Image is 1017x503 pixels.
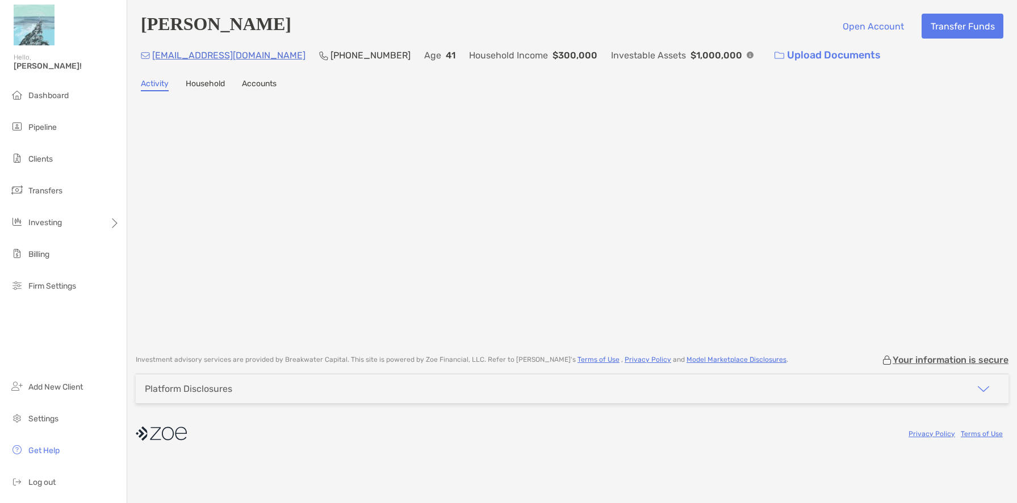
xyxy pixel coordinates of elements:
span: Dashboard [28,91,69,100]
img: transfers icon [10,183,24,197]
img: icon arrow [977,382,990,396]
h4: [PERSON_NAME] [141,14,291,39]
img: firm-settings icon [10,278,24,292]
p: [EMAIL_ADDRESS][DOMAIN_NAME] [152,48,305,62]
span: [PERSON_NAME]! [14,61,120,71]
img: billing icon [10,247,24,260]
a: Activity [141,79,169,91]
span: Log out [28,477,56,487]
img: pipeline icon [10,120,24,133]
div: Platform Disclosures [145,383,232,394]
span: Get Help [28,446,60,455]
img: Zoe Logo [14,5,55,45]
img: Phone Icon [319,51,328,60]
span: Add New Client [28,382,83,392]
img: button icon [775,52,784,60]
p: $300,000 [553,48,597,62]
span: Billing [28,250,49,259]
a: Terms of Use [961,430,1003,438]
span: Clients [28,154,53,164]
img: get-help icon [10,443,24,456]
img: dashboard icon [10,88,24,102]
img: investing icon [10,215,24,229]
a: Privacy Policy [909,430,955,438]
span: Settings [28,414,58,424]
a: Accounts [242,79,277,91]
p: [PHONE_NUMBER] [330,48,411,62]
span: Transfers [28,186,62,196]
p: Age [424,48,441,62]
p: Investment advisory services are provided by Breakwater Capital . This site is powered by Zoe Fin... [136,356,788,364]
p: Investable Assets [611,48,686,62]
img: settings icon [10,411,24,425]
a: Model Marketplace Disclosures [687,356,786,363]
img: add_new_client icon [10,379,24,393]
a: Privacy Policy [625,356,671,363]
p: 41 [446,48,455,62]
img: clients icon [10,151,24,165]
a: Terms of Use [577,356,620,363]
p: Household Income [469,48,548,62]
span: Pipeline [28,122,57,132]
button: Open Account [834,14,913,39]
button: Transfer Funds [922,14,1003,39]
img: logout icon [10,475,24,488]
a: Upload Documents [767,43,888,67]
p: $1,000,000 [690,48,742,62]
span: Firm Settings [28,281,76,291]
img: company logo [136,421,187,446]
img: Email Icon [141,52,150,59]
img: Info Icon [747,52,754,58]
a: Household [186,79,225,91]
p: Your information is secure [893,354,1008,365]
span: Investing [28,218,62,227]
